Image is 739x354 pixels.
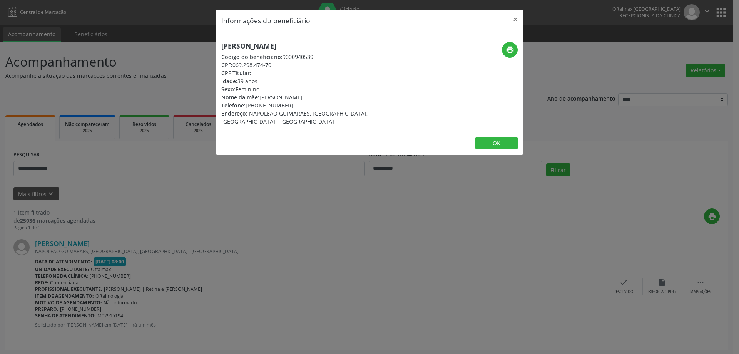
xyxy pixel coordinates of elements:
span: Idade: [221,77,237,85]
div: 069.298.474-70 [221,61,415,69]
span: Sexo: [221,86,236,93]
div: 39 anos [221,77,415,85]
button: Close [508,10,523,29]
span: Código do beneficiário: [221,53,283,60]
button: OK [475,137,518,150]
div: [PERSON_NAME] [221,93,415,101]
div: 9000940539 [221,53,415,61]
h5: Informações do beneficiário [221,15,310,25]
span: NAPOLEAO GUIMARAES, [GEOGRAPHIC_DATA], [GEOGRAPHIC_DATA] - [GEOGRAPHIC_DATA] [221,110,368,125]
h5: [PERSON_NAME] [221,42,415,50]
button: print [502,42,518,58]
span: CPF Titular: [221,69,251,77]
span: Telefone: [221,102,246,109]
span: Endereço: [221,110,247,117]
div: [PHONE_NUMBER] [221,101,415,109]
span: CPF: [221,61,232,69]
div: Feminino [221,85,415,93]
div: -- [221,69,415,77]
i: print [506,45,514,54]
span: Nome da mãe: [221,94,259,101]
